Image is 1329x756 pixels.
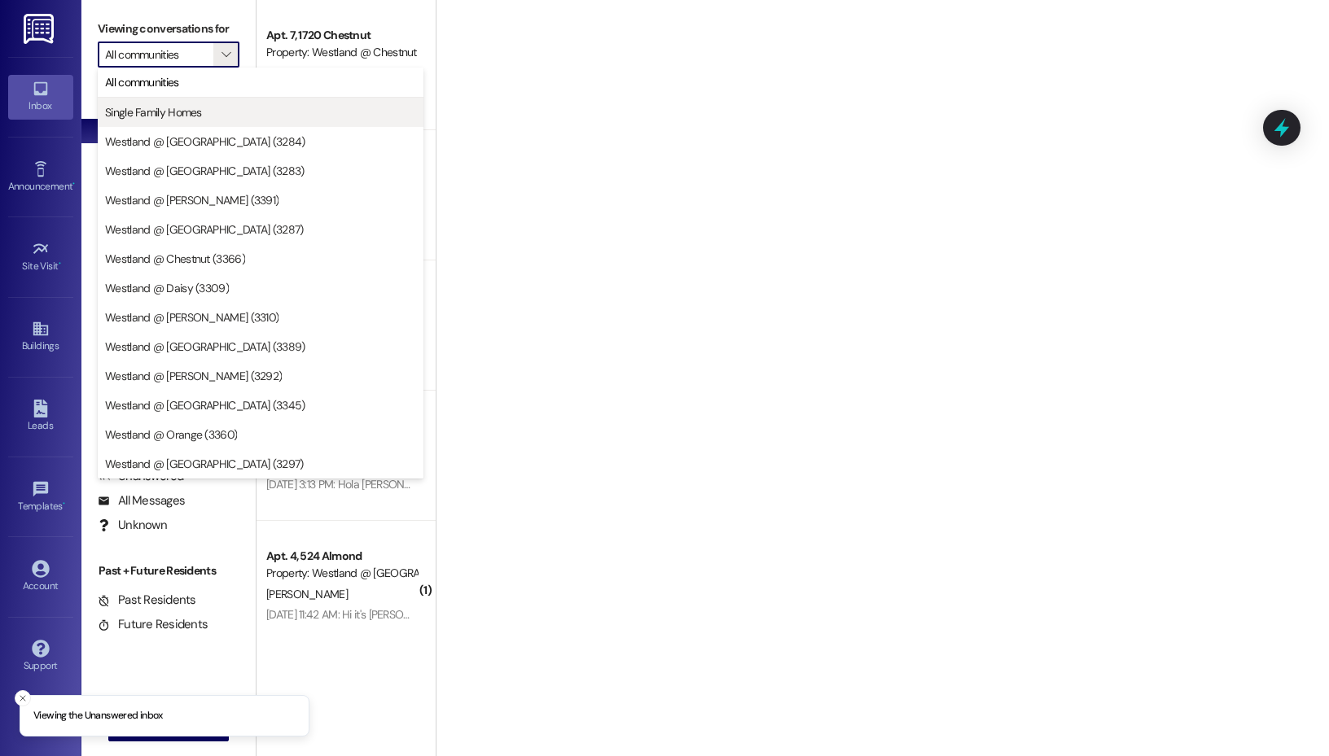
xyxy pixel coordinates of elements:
div: Prospects [81,314,256,331]
a: Buildings [8,315,73,359]
div: [DATE] 11:42 AM: Hi it's [PERSON_NAME] I left a message let me know to let me know when maintenan... [266,607,845,622]
a: Inbox [8,75,73,119]
span: Westland @ [GEOGRAPHIC_DATA] (3284) [105,133,305,150]
img: ResiDesk Logo [24,14,57,44]
span: • [63,498,65,509]
div: Past + Future Residents [81,562,256,579]
a: Support [8,635,73,679]
span: Westland @ [PERSON_NAME] (3310) [105,309,279,326]
a: Account [8,555,73,599]
span: [PERSON_NAME] [266,587,348,601]
a: Leads [8,395,73,439]
i:  [221,48,230,61]
div: Residents [81,438,256,455]
div: Future Residents [98,616,208,633]
div: Property: Westland @ [GEOGRAPHIC_DATA] (3284) [266,565,417,582]
div: Past Residents [98,592,196,609]
a: Site Visit • [8,235,73,279]
span: • [59,258,61,269]
span: Westland @ [PERSON_NAME] (3292) [105,368,282,384]
label: Viewing conversations for [98,16,239,42]
span: Westland @ [GEOGRAPHIC_DATA] (3297) [105,456,304,472]
span: Westland @ [GEOGRAPHIC_DATA] (3287) [105,221,304,238]
span: Single Family Homes [105,104,202,120]
span: Westland @ Daisy (3309) [105,280,229,296]
span: [PERSON_NAME] [266,66,348,81]
input: All communities [105,42,213,68]
p: Viewing the Unanswered inbox [33,709,163,723]
div: Prospects + Residents [81,92,256,109]
span: Westland @ [GEOGRAPHIC_DATA] (3345) [105,397,305,413]
span: Westland @ [PERSON_NAME] (3391) [105,192,279,208]
div: Apt. 7, 1720 Chestnut [266,27,417,44]
div: Property: Westland @ Chestnut (3366) [266,44,417,61]
span: All communities [105,74,179,90]
a: Templates • [8,475,73,519]
span: • [72,178,75,190]
div: Apt. 4, 524 Almond [266,548,417,565]
span: Westland @ [GEOGRAPHIC_DATA] (3389) [105,339,305,355]
span: Westland @ Orange (3360) [105,426,237,443]
span: Westland @ [GEOGRAPHIC_DATA] (3283) [105,163,305,179]
div: All Messages [98,492,185,509]
button: Close toast [15,690,31,706]
div: Unknown [98,517,167,534]
span: Westland @ Chestnut (3366) [105,251,245,267]
div: [DATE] 3:13 PM: Hola [PERSON_NAME] soy [PERSON_NAME] cuanto tenemos que pagar por los 11 [PERSON_... [266,477,893,492]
